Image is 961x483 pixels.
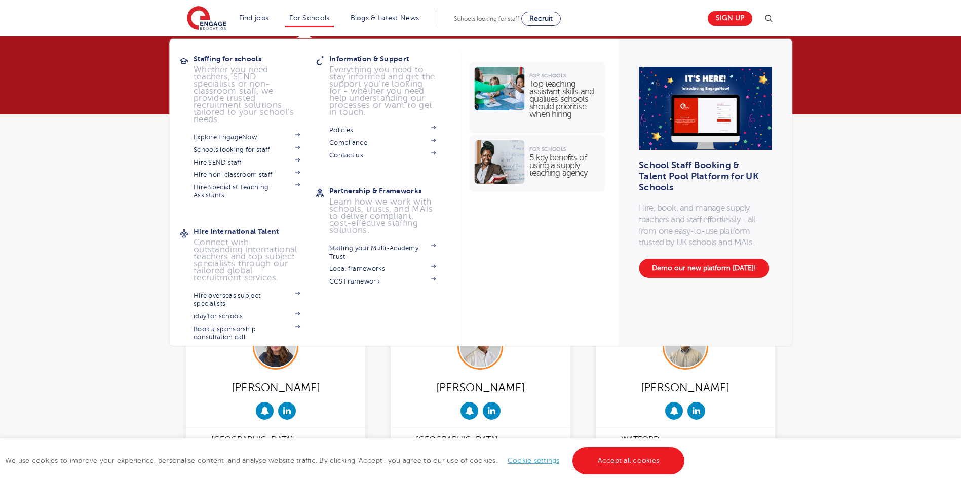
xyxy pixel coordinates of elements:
[194,239,300,281] p: Connect with outstanding international teachers and top subject specialists through our tailored ...
[603,377,767,397] div: [PERSON_NAME]
[211,435,303,455] a: [GEOGRAPHIC_DATA]view office
[194,292,300,308] a: Hire overseas subject specialists
[194,377,358,397] div: [PERSON_NAME]
[639,259,769,278] a: Demo our new platform [DATE]!
[187,6,226,31] img: Engage Education
[194,312,300,320] a: iday for schools
[329,139,436,147] a: Compliance
[194,158,300,167] a: Hire SEND staff
[521,12,561,26] a: Recruit
[529,80,600,118] p: Top teaching assistant skills and qualities schools should prioritise when hiring
[194,52,315,66] h3: Staffing for schools
[329,126,436,134] a: Policies
[329,198,436,234] p: Learn how we work with schools, trusts, and MATs to deliver compliant, cost-effective staffing so...
[329,184,451,198] h3: Partnership & Frameworks
[329,66,436,116] p: Everything you need to stay informed and get the support you’re looking for - whether you need he...
[194,224,315,238] h3: Hire International Talent
[329,265,436,273] a: Local frameworks
[639,165,765,187] h3: School Staff Booking & Talent Pool Platform for UK Schools
[303,435,358,470] div: 2
[469,135,607,191] a: For Schools5 key benefits of using a supply teaching agency
[454,15,519,22] span: Schools looking for staff
[529,73,566,78] span: For Schools
[329,184,451,234] a: Partnership & FrameworksLearn how we work with schools, trusts, and MATs to deliver compliant, co...
[416,435,508,455] a: [GEOGRAPHIC_DATA]view office
[529,154,600,177] p: 5 key benefits of using a supply teaching agency
[329,151,436,159] a: Contact us
[329,52,451,66] h3: Information & Support
[194,183,300,200] a: Hire Specialist Teaching Assistants
[529,146,566,152] span: For Schools
[639,203,772,249] p: Hire, book, and manage supply teachers and staff effortlessly - all from one easy-to-use platform...
[469,62,607,133] a: For SchoolsTop teaching assistant skills and qualities schools should prioritise when hiring
[329,52,451,116] a: Information & SupportEverything you need to stay informed and get the support you’re looking for ...
[289,14,329,22] a: For Schools
[621,435,713,455] a: Watfordview office
[194,146,300,154] a: Schools looking for staff
[194,66,300,123] p: Whether you need teachers, SEND specialists or non-classroom staff, we provide trusted recruitmen...
[239,14,269,22] a: Find jobs
[194,325,300,342] a: Book a sponsorship consultation call
[713,435,767,470] div: 0
[194,52,315,123] a: Staffing for schoolsWhether you need teachers, SEND specialists or non-classroom staff, we provid...
[329,244,436,261] a: Staffing your Multi-Academy Trust
[329,277,436,286] a: CCS Framework
[398,377,562,397] div: [PERSON_NAME]
[194,224,315,281] a: Hire International TalentConnect with outstanding international teachers and top subject speciali...
[194,171,300,179] a: Hire non-classroom staff
[708,11,752,26] a: Sign up
[508,435,563,470] div: 1
[351,14,419,22] a: Blogs & Latest News
[529,15,553,22] span: Recruit
[508,457,560,464] a: Cookie settings
[572,447,685,474] a: Accept all cookies
[5,457,687,464] span: We use cookies to improve your experience, personalise content, and analyse website traffic. By c...
[194,133,300,141] a: Explore EngageNow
